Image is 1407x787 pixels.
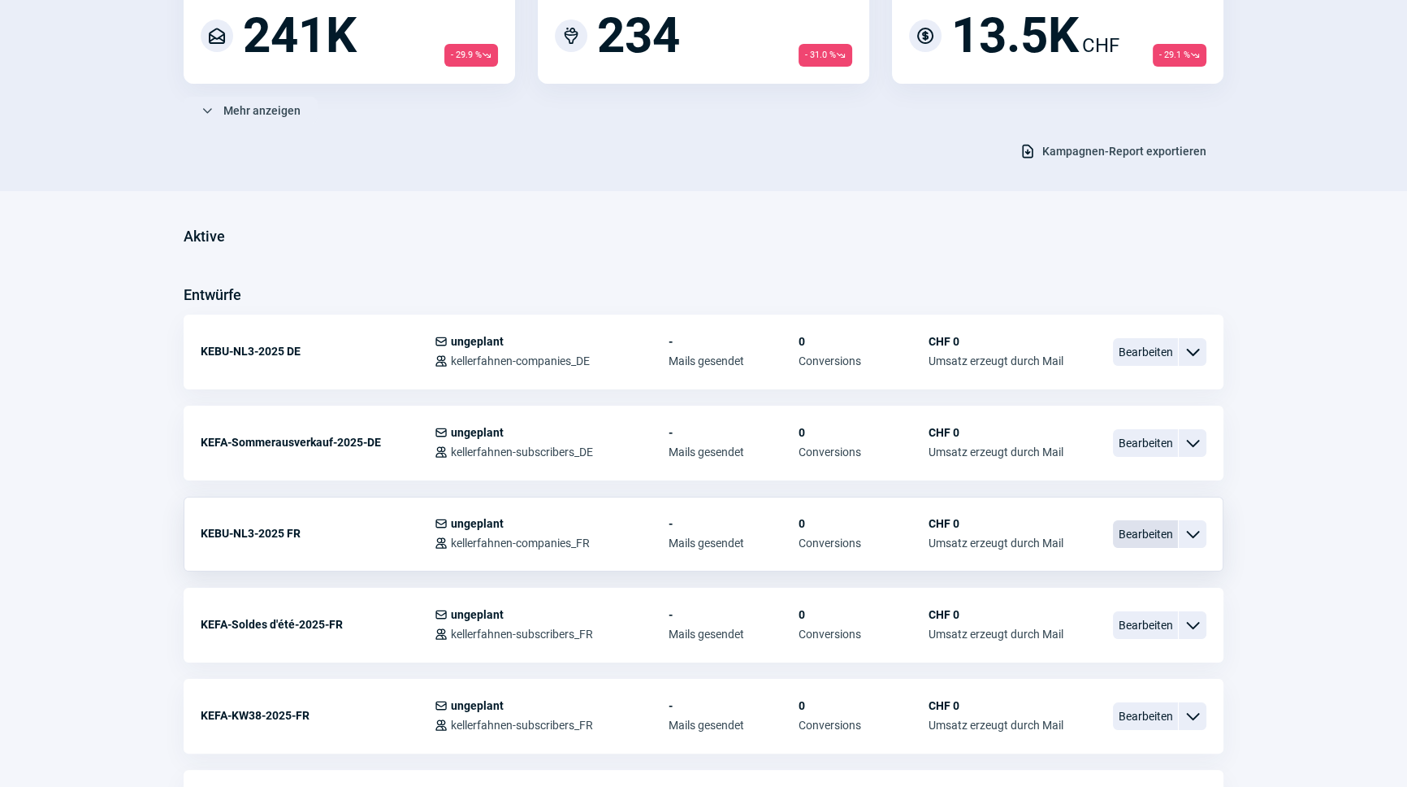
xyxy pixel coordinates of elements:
[243,11,357,60] span: 241K
[669,335,799,348] span: -
[1113,611,1178,639] span: Bearbeiten
[799,719,929,732] span: Conversions
[451,426,504,439] span: ungeplant
[799,517,929,530] span: 0
[201,699,435,732] div: KEFA-KW38-2025-FR
[1002,137,1223,165] button: Kampagnen-Report exportieren
[1042,138,1206,164] span: Kampagnen-Report exportieren
[799,426,929,439] span: 0
[444,44,498,67] span: - 29.9 %
[799,537,929,550] span: Conversions
[1153,44,1206,67] span: - 29.1 %
[929,537,1063,550] span: Umsatz erzeugt durch Mail
[951,11,1079,60] span: 13.5K
[201,517,435,550] div: KEBU-NL3-2025 FR
[929,719,1063,732] span: Umsatz erzeugt durch Mail
[669,628,799,641] span: Mails gesendet
[669,517,799,530] span: -
[929,699,1063,712] span: CHF 0
[451,699,504,712] span: ungeplant
[929,608,1063,621] span: CHF 0
[669,608,799,621] span: -
[184,224,225,250] h3: Aktive
[1113,702,1178,730] span: Bearbeiten
[669,354,799,367] span: Mails gesendet
[669,719,799,732] span: Mails gesendet
[799,354,929,367] span: Conversions
[929,426,1063,439] span: CHF 0
[184,97,318,124] button: Mehr anzeigen
[223,98,301,124] span: Mehr anzeigen
[451,628,593,641] span: kellerfahnen-subscribers_FR
[451,608,504,621] span: ungeplant
[669,426,799,439] span: -
[451,719,593,732] span: kellerfahnen-subscribers_FR
[799,628,929,641] span: Conversions
[201,335,435,367] div: KEBU-NL3-2025 DE
[451,517,504,530] span: ungeplant
[451,354,590,367] span: kellerfahnen-companies_DE
[201,426,435,459] div: KEFA-Sommerausverkauf-2025-DE
[929,517,1063,530] span: CHF 0
[799,608,929,621] span: 0
[1113,338,1178,366] span: Bearbeiten
[929,335,1063,348] span: CHF 0
[929,446,1063,459] span: Umsatz erzeugt durch Mail
[669,537,799,550] span: Mails gesendet
[669,446,799,459] span: Mails gesendet
[799,44,852,67] span: - 31.0 %
[799,699,929,712] span: 0
[1082,31,1119,60] span: CHF
[669,699,799,712] span: -
[1113,429,1178,457] span: Bearbeiten
[799,335,929,348] span: 0
[451,537,590,550] span: kellerfahnen-companies_FR
[451,335,504,348] span: ungeplant
[201,608,435,641] div: KEFA-Soldes d'été-2025-FR
[597,11,680,60] span: 234
[184,282,241,308] h3: Entwürfe
[929,354,1063,367] span: Umsatz erzeugt durch Mail
[929,628,1063,641] span: Umsatz erzeugt durch Mail
[451,446,593,459] span: kellerfahnen-subscribers_DE
[799,446,929,459] span: Conversions
[1113,520,1178,548] span: Bearbeiten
